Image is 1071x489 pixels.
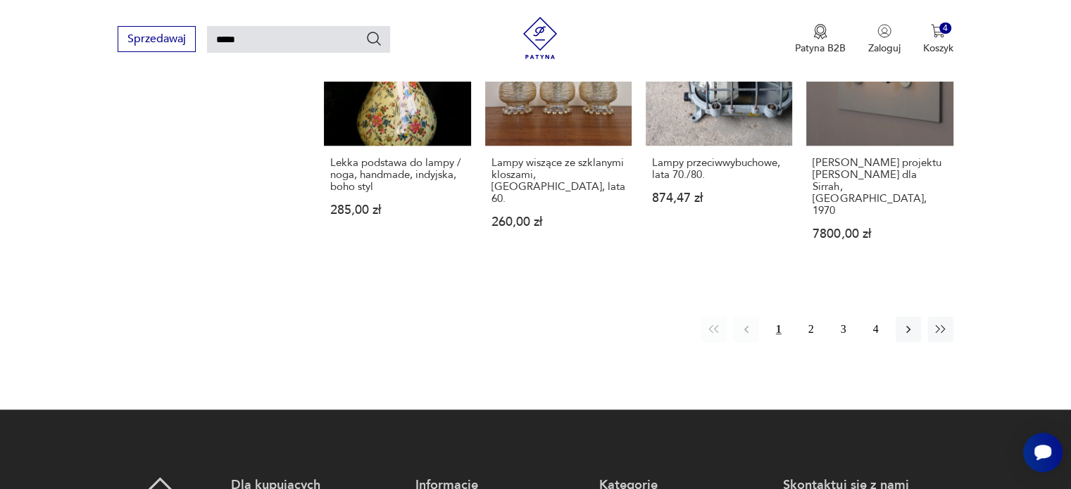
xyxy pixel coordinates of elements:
p: 285,00 zł [330,204,464,216]
h3: Lampy wiszące ze szklanymi kloszami, [GEOGRAPHIC_DATA], lata 60. [491,157,625,205]
button: 2 [798,317,824,342]
img: Patyna - sklep z meblami i dekoracjami vintage [519,17,561,59]
button: Sprzedawaj [118,26,196,52]
h3: [PERSON_NAME] projektu [PERSON_NAME] dla Sirrah, [GEOGRAPHIC_DATA], 1970 [813,157,946,217]
button: Zaloguj [868,24,901,55]
img: Ikona koszyka [931,24,945,38]
p: Koszyk [923,42,953,55]
a: Ikona medaluPatyna B2B [795,24,846,55]
p: 874,47 zł [652,192,786,204]
p: 7800,00 zł [813,228,946,240]
p: 260,00 zł [491,216,625,228]
img: Ikona medalu [813,24,827,39]
img: Ikonka użytkownika [877,24,891,38]
h3: Lampy przeciwwybuchowe, lata 70./80. [652,157,786,181]
div: 4 [939,23,951,34]
button: 1 [766,317,791,342]
h3: Lekka podstawa do lampy / noga, handmade, indyjska, boho styl [330,157,464,193]
iframe: Smartsupp widget button [1023,433,1063,472]
p: Zaloguj [868,42,901,55]
button: 4 [863,317,889,342]
button: 3 [831,317,856,342]
button: Patyna B2B [795,24,846,55]
p: Patyna B2B [795,42,846,55]
a: Sprzedawaj [118,35,196,45]
button: 4Koszyk [923,24,953,55]
button: Szukaj [365,30,382,47]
